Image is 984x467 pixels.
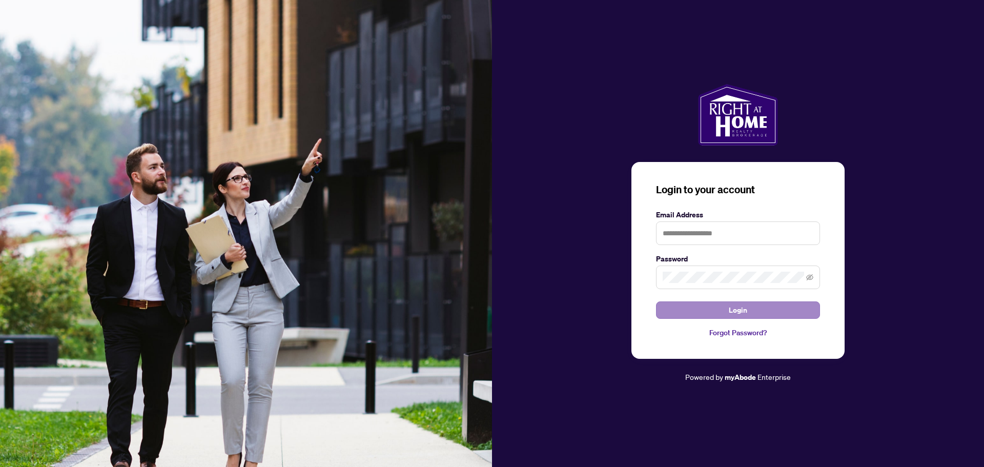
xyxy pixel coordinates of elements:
[685,372,723,381] span: Powered by
[806,274,813,281] span: eye-invisible
[656,253,820,265] label: Password
[698,84,777,146] img: ma-logo
[656,301,820,319] button: Login
[656,209,820,220] label: Email Address
[757,372,791,381] span: Enterprise
[656,182,820,197] h3: Login to your account
[725,372,756,383] a: myAbode
[729,302,747,318] span: Login
[656,327,820,338] a: Forgot Password?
